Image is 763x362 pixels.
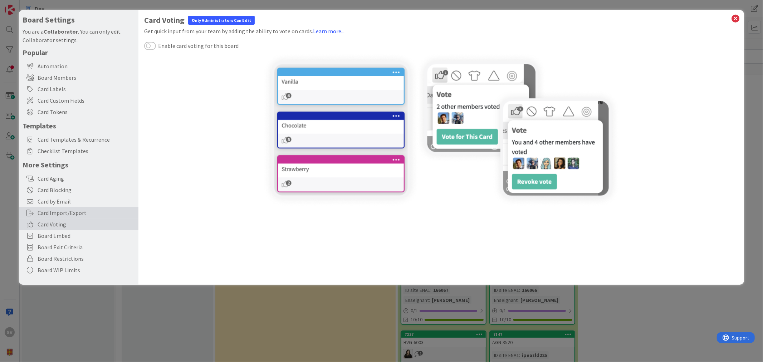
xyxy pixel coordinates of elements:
a: Learn more... [313,28,344,35]
div: Card Blocking [19,184,138,196]
div: Board Members [19,72,138,83]
span: Board Embed [38,231,135,240]
div: Only Administrators Can Edit [188,16,255,25]
h5: Popular [23,48,135,57]
div: Card Labels [19,83,138,95]
span: Card Templates & Recurrence [38,135,135,144]
span: Checklist Templates [38,147,135,155]
span: Board Exit Criteria [38,243,135,251]
span: Card by Email [38,197,135,206]
div: You are a . You can only edit Collaborator settings. [23,27,135,44]
span: Card Custom Fields [38,96,135,105]
button: Enable card voting for this board [144,41,156,50]
div: Card Import/Export [19,207,138,219]
span: Card Voting [38,220,135,229]
span: Board Restrictions [38,254,135,263]
b: Collaborator [44,28,78,35]
span: Support [15,1,33,10]
h5: Templates [23,121,135,130]
h1: Card Voting [144,16,738,25]
div: Get quick input from your team by adding the ability to vote on cards. [144,27,738,35]
h5: More Settings [23,160,135,169]
h4: Board Settings [23,15,135,24]
img: card-voting.png [263,53,620,207]
div: Card Aging [19,173,138,184]
span: Card Tokens [38,108,135,116]
div: Board WIP Limits [19,264,138,276]
div: Automation [19,60,138,72]
label: Enable card voting for this board [144,41,239,50]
